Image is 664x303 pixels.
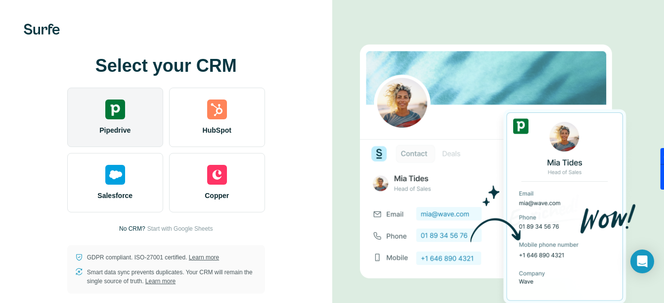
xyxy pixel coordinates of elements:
img: Surfe's logo [24,24,60,35]
a: Learn more [145,278,176,285]
a: Learn more [189,254,219,261]
span: Copper [205,191,229,201]
div: Open Intercom Messenger [630,250,654,273]
img: pipedrive's logo [105,100,125,119]
span: Pipedrive [99,125,131,135]
img: salesforce's logo [105,165,125,185]
p: Smart data sync prevents duplicates. Your CRM will remain the single source of truth. [87,268,257,286]
p: No CRM? [119,224,145,233]
img: copper's logo [207,165,227,185]
img: hubspot's logo [207,100,227,119]
h1: Select your CRM [67,56,265,76]
span: HubSpot [203,125,231,135]
button: Start with Google Sheets [147,224,213,233]
span: Salesforce [97,191,133,201]
p: GDPR compliant. ISO-27001 certified. [87,253,219,262]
